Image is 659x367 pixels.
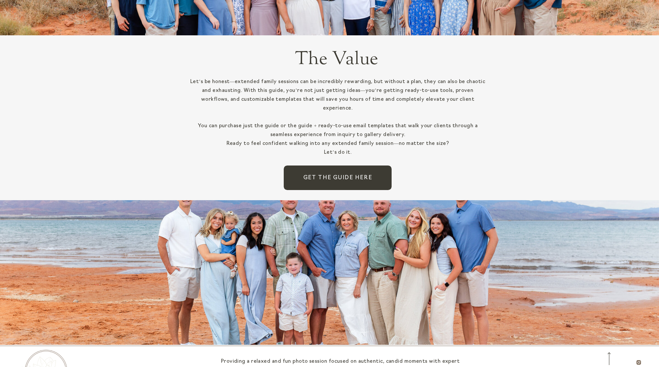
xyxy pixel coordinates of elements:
[303,174,372,182] span: GEt the Guide HERE
[187,48,486,73] h2: The Value
[284,166,392,190] a: GEt the Guide HERE
[210,139,466,146] p: Ready to feel confident walking into any extended family session—no matter the size? Let’s do it.
[189,78,486,131] p: Let’s be honest—extended family sessions can be incredibly rewarding, but without a plan, they ca...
